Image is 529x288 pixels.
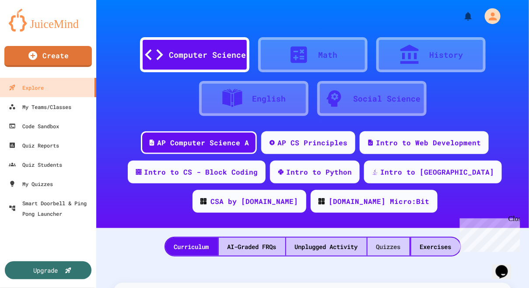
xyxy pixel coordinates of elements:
div: Quiz Students [9,159,62,170]
img: CODE_logo_RGB.png [200,198,207,204]
div: Chat with us now!Close [4,4,60,56]
div: Computer Science [169,49,246,61]
iframe: chat widget [492,253,520,279]
div: Unplugged Activity [286,238,367,256]
div: Social Science [354,93,421,105]
div: Intro to [GEOGRAPHIC_DATA] [380,167,494,177]
img: logo-orange.svg [9,9,88,32]
div: My Account [476,6,503,26]
div: Intro to Web Development [376,137,481,148]
div: Curriculum [165,238,218,256]
div: Upgrade [34,266,58,275]
iframe: chat widget [456,215,520,252]
div: Exercises [411,238,460,256]
div: Quizzes [368,238,410,256]
div: Quiz Reports [9,140,59,151]
a: Create [4,46,92,67]
div: Smart Doorbell & Ping Pong Launcher [9,198,93,219]
div: AP Computer Science A [157,137,249,148]
div: AP CS Principles [277,137,347,148]
div: English [252,93,286,105]
div: Explore [9,82,44,93]
div: Math [319,49,338,61]
div: History [429,49,463,61]
div: [DOMAIN_NAME] Micro:Bit [329,196,430,207]
div: Code Sandbox [9,121,59,131]
div: CSA by [DOMAIN_NAME] [211,196,298,207]
div: Intro to CS - Block Coding [144,167,258,177]
div: My Quizzes [9,179,53,189]
div: My Teams/Classes [9,102,71,112]
div: My Notifications [447,9,476,24]
div: Intro to Python [286,167,352,177]
div: AI-Graded FRQs [219,238,285,256]
img: CODE_logo_RGB.png [319,198,325,204]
